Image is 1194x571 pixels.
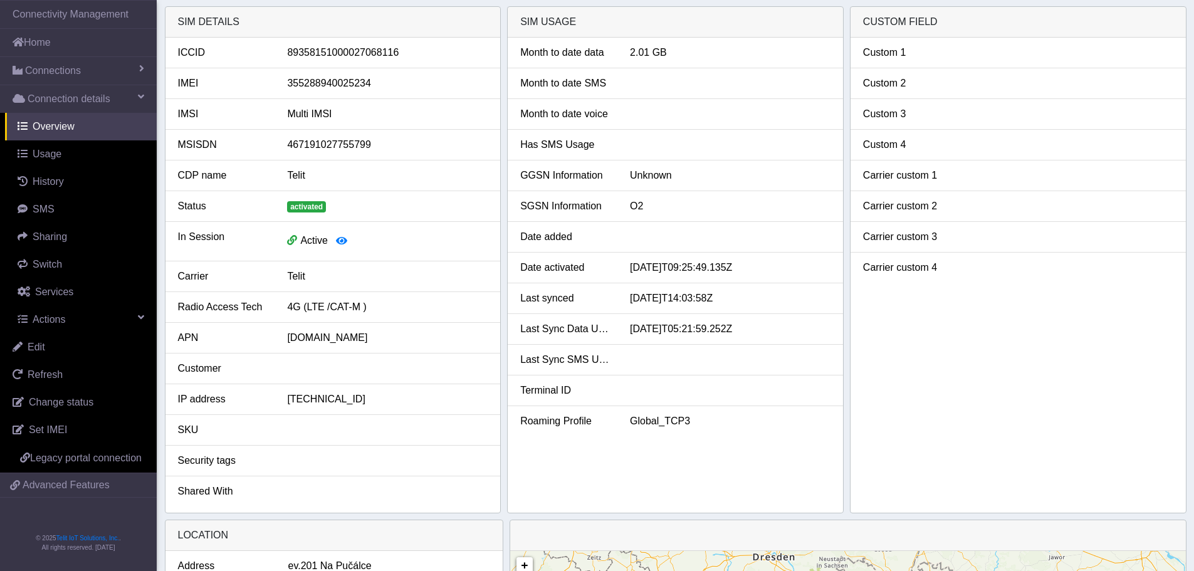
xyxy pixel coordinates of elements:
span: Refresh [28,369,63,380]
div: 4G (LTE /CAT-M ) [278,300,497,315]
a: SMS [5,196,157,223]
div: Global_TCP3 [621,414,840,429]
div: Has SMS Usage [511,137,621,152]
div: 467191027755799 [278,137,497,152]
span: SMS [33,204,55,214]
span: Switch [33,259,62,270]
div: IP address [169,392,278,407]
span: Advanced Features [23,478,110,493]
div: Shared With [169,484,278,499]
div: Last Sync SMS Usage [511,352,621,367]
span: activated [287,201,326,212]
div: Carrier custom 1 [854,168,963,183]
div: 2.01 GB [621,45,840,60]
a: Telit IoT Solutions, Inc. [56,535,119,542]
div: Last synced [511,291,621,306]
div: SGSN Information [511,199,621,214]
div: Month to date data [511,45,621,60]
div: Month to date voice [511,107,621,122]
div: 355288940025234 [278,76,497,91]
div: SKU [169,422,278,437]
div: Custom 4 [854,137,963,152]
div: Custom field [851,7,1186,38]
div: Terminal ID [511,383,621,398]
div: In Session [169,229,278,253]
span: Set IMEI [29,424,67,435]
div: [DATE]T14:03:58Z [621,291,840,306]
a: Services [5,278,157,306]
a: Overview [5,113,157,140]
div: Carrier custom 3 [854,229,963,244]
button: View session details [328,229,355,253]
div: Security tags [169,453,278,468]
div: IMEI [169,76,278,91]
a: Usage [5,140,157,168]
div: Status [169,199,278,214]
div: [TECHNICAL_ID] [278,392,497,407]
div: MSISDN [169,137,278,152]
span: Connection details [28,92,110,107]
div: ICCID [169,45,278,60]
span: Overview [33,121,75,132]
div: O2 [621,199,840,214]
div: Custom 2 [854,76,963,91]
div: APN [169,330,278,345]
span: Actions [33,314,65,325]
div: Multi IMSI [278,107,497,122]
a: Actions [5,306,157,333]
div: SIM usage [508,7,843,38]
div: Radio Access Tech [169,300,278,315]
span: Active [300,235,328,246]
div: Date activated [511,260,621,275]
div: Custom 3 [854,107,963,122]
div: [DATE]T05:21:59.252Z [621,322,840,337]
div: Telit [278,168,497,183]
a: Sharing [5,223,157,251]
span: Legacy portal connection [30,453,142,463]
div: Customer [169,361,278,376]
span: Connections [25,63,81,78]
div: Last Sync Data Usage [511,322,621,337]
div: Roaming Profile [511,414,621,429]
div: Unknown [621,168,840,183]
div: Carrier custom 2 [854,199,963,214]
div: [DOMAIN_NAME] [278,330,497,345]
span: Sharing [33,231,67,242]
span: Usage [33,149,61,159]
span: Edit [28,342,45,352]
div: [DATE]T09:25:49.135Z [621,260,840,275]
div: SIM details [165,7,501,38]
span: History [33,176,64,187]
div: Date added [511,229,621,244]
div: 89358151000027068116 [278,45,497,60]
div: Telit [278,269,497,284]
span: Change status [29,397,93,407]
div: Carrier [169,269,278,284]
span: Services [35,286,73,297]
div: CDP name [169,168,278,183]
div: LOCATION [165,520,503,551]
div: Custom 1 [854,45,963,60]
a: History [5,168,157,196]
a: Switch [5,251,157,278]
div: Carrier custom 4 [854,260,963,275]
div: IMSI [169,107,278,122]
div: GGSN Information [511,168,621,183]
div: Month to date SMS [511,76,621,91]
